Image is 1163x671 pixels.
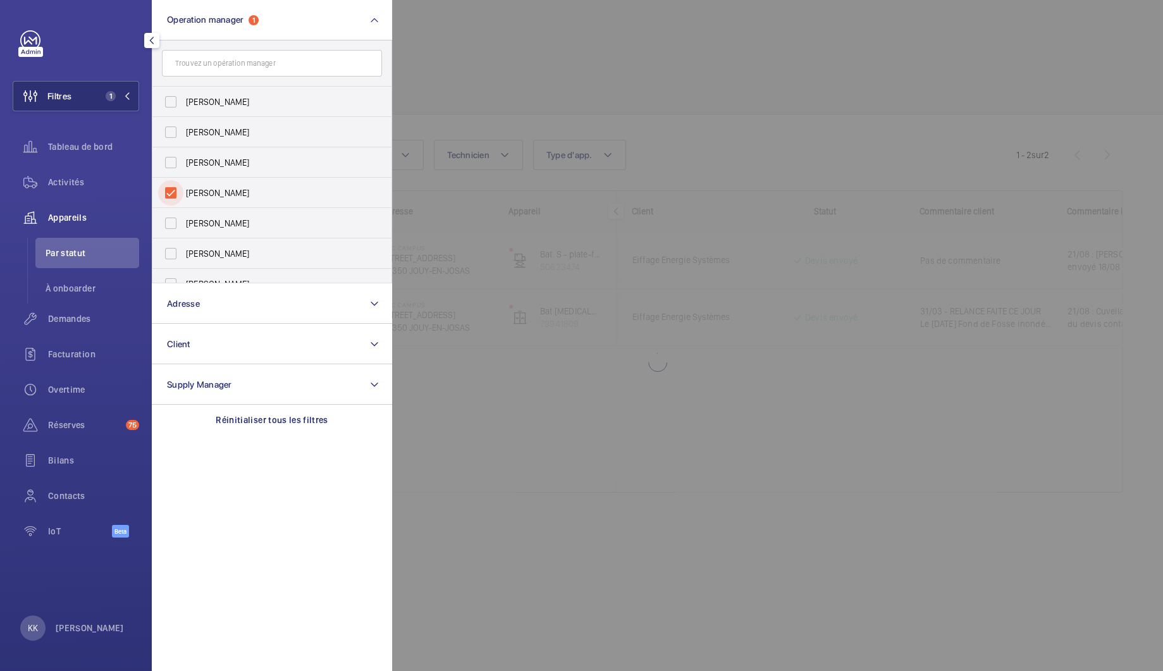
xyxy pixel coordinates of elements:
span: IoT [48,525,112,538]
span: Activités [48,176,139,188]
span: Beta [112,525,129,538]
span: Appareils [48,211,139,224]
span: Facturation [48,348,139,360]
span: Filtres [47,90,71,102]
span: Réserves [48,419,121,431]
span: Bilans [48,454,139,467]
span: Tableau de bord [48,140,139,153]
p: [PERSON_NAME] [56,622,124,634]
span: Contacts [48,489,139,502]
span: À onboarder [46,282,139,295]
span: Overtime [48,383,139,396]
span: 75 [126,420,139,430]
span: Par statut [46,247,139,259]
p: KK [28,622,38,634]
button: Filtres1 [13,81,139,111]
span: 1 [106,91,116,101]
span: Demandes [48,312,139,325]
